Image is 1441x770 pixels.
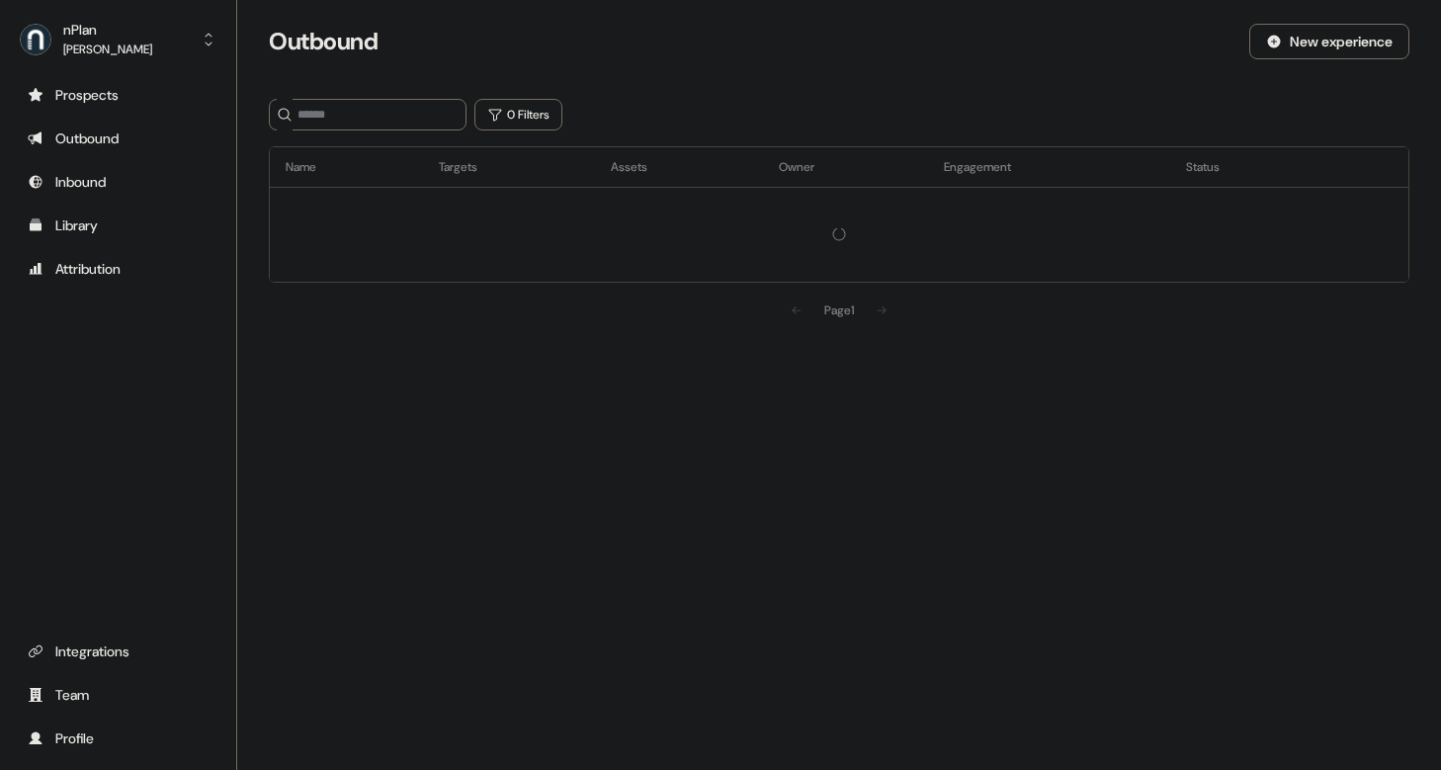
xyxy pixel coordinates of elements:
[28,172,209,192] div: Inbound
[28,642,209,661] div: Integrations
[474,99,562,130] button: 0 Filters
[28,685,209,705] div: Team
[16,723,220,754] a: Go to profile
[269,27,378,56] h3: Outbound
[63,40,152,59] div: [PERSON_NAME]
[16,16,220,63] button: nPlan[PERSON_NAME]
[28,215,209,235] div: Library
[16,123,220,154] a: Go to outbound experience
[16,253,220,285] a: Go to attribution
[28,259,209,279] div: Attribution
[16,166,220,198] a: Go to Inbound
[28,728,209,748] div: Profile
[16,679,220,711] a: Go to team
[28,85,209,105] div: Prospects
[16,636,220,667] a: Go to integrations
[63,20,152,40] div: nPlan
[16,79,220,111] a: Go to prospects
[1249,24,1409,59] button: New experience
[28,128,209,148] div: Outbound
[16,210,220,241] a: Go to templates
